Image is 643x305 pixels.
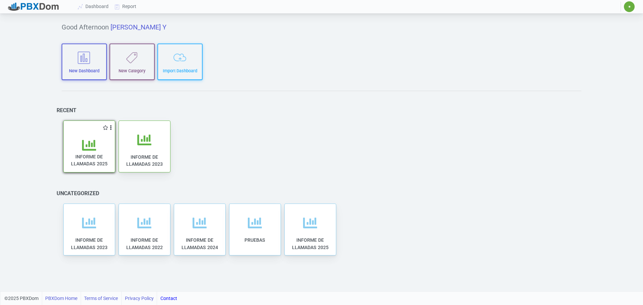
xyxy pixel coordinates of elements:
a: Privacy Policy [125,292,154,305]
button: New Category [110,44,155,80]
a: Report [112,0,140,13]
span: INFORME DE LLAMADAS 2022 [126,237,163,250]
span: ✷ [628,5,631,9]
span: [PERSON_NAME] y [111,23,166,31]
h5: Good Afternoon [62,23,582,31]
button: New Dashboard [62,44,107,80]
a: Contact [160,292,177,305]
a: Dashboard [75,0,112,13]
h6: Recent [57,107,76,113]
span: INFORME DE LLAMADAS 2024 [182,237,218,250]
span: PRUEBAS [244,237,265,243]
span: INFORME DE LLAMADAS 2023 [71,237,108,250]
button: ✷ [624,1,635,12]
div: ©2025 PBXDom [4,292,177,305]
h6: Uncategorized [57,190,99,197]
span: INFORME DE LLAMADAS 2023 [126,154,163,167]
span: INFORME DE LLAMADAS 2025 [71,154,108,166]
a: Terms of Service [84,292,118,305]
span: INFORME DE LLAMADAS 2025 [292,237,329,250]
a: PBXDom Home [45,292,77,305]
button: Import Dashboard [157,44,203,80]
